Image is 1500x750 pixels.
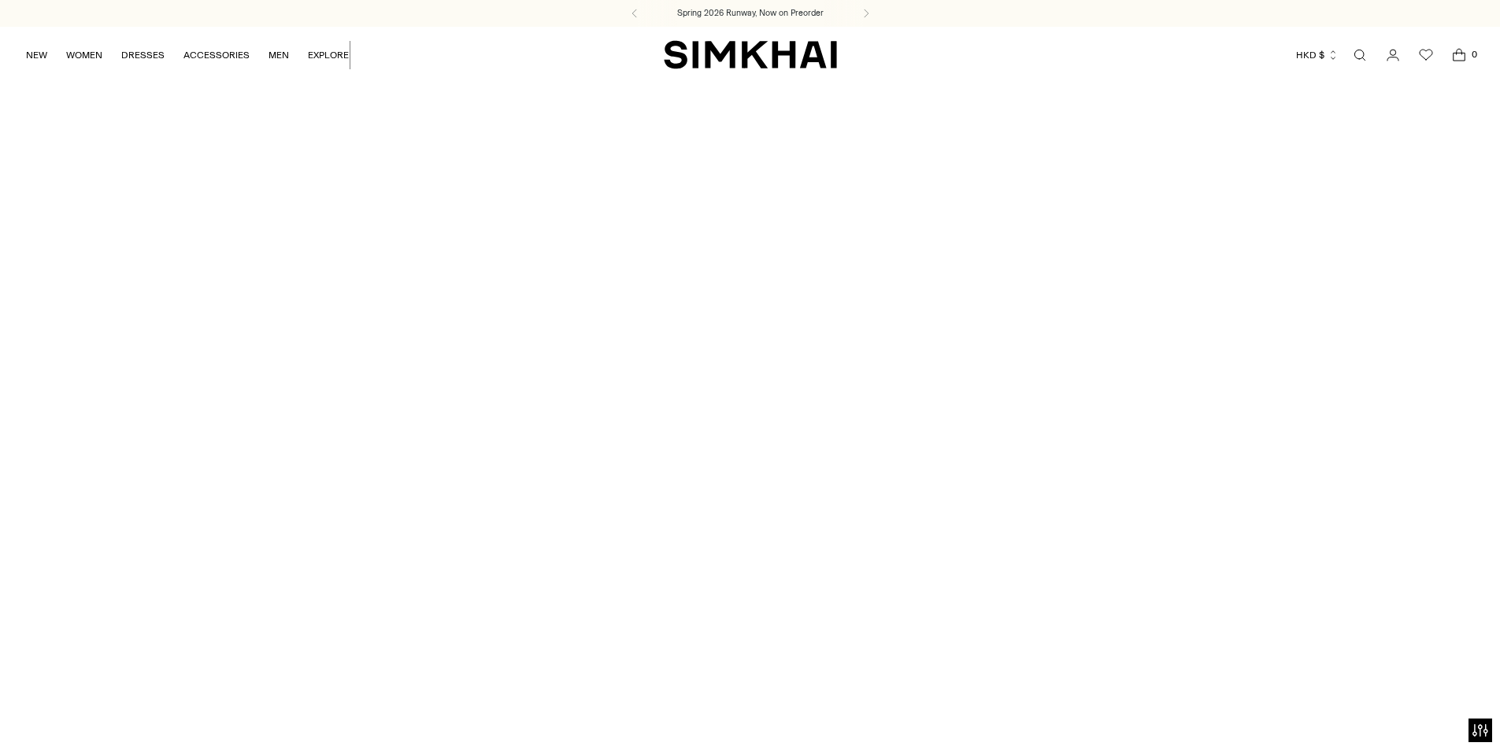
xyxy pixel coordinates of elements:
[1410,39,1442,71] a: Wishlist
[1467,47,1481,61] span: 0
[1443,39,1475,71] a: Open cart modal
[1296,38,1339,72] button: HKD $
[1377,39,1409,71] a: Go to the account page
[26,38,47,72] a: NEW
[1344,39,1376,71] a: Open search modal
[269,38,289,72] a: MEN
[66,38,102,72] a: WOMEN
[308,38,349,72] a: EXPLORE
[183,38,250,72] a: ACCESSORIES
[121,38,165,72] a: DRESSES
[664,39,837,70] a: SIMKHAI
